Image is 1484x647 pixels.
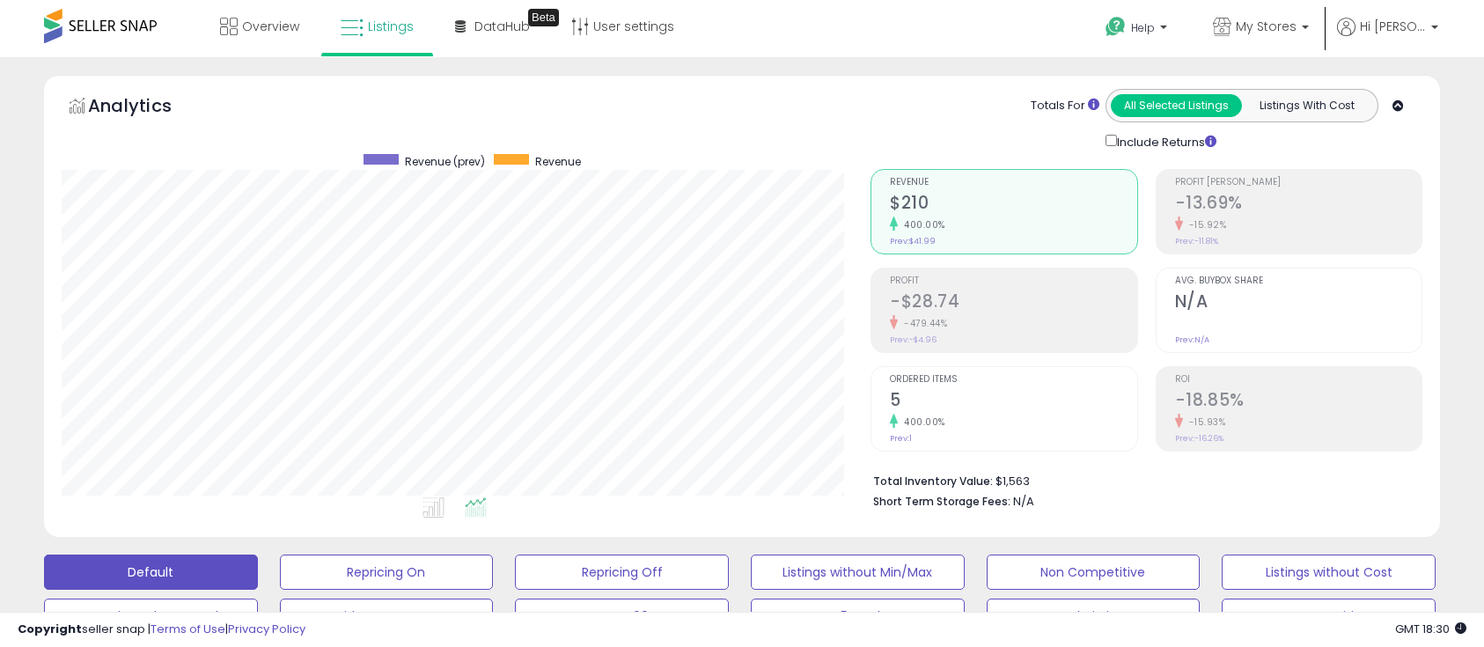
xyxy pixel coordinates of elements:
[890,276,1136,286] span: Profit
[474,18,530,35] span: DataHub
[873,469,1409,490] li: $1,563
[18,621,82,637] strong: Copyright
[898,317,947,330] small: -479.44%
[1175,236,1218,246] small: Prev: -11.81%
[1395,621,1466,637] span: 2025-09-11 18:30 GMT
[1222,555,1436,590] button: Listings without Cost
[515,555,729,590] button: Repricing Off
[1091,3,1185,57] a: Help
[1360,18,1426,35] span: Hi [PERSON_NAME]
[890,193,1136,217] h2: $210
[151,621,225,637] a: Terms of Use
[873,494,1010,509] b: Short Term Storage Fees:
[873,474,993,489] b: Total Inventory Value:
[890,433,912,444] small: Prev: 1
[1031,98,1099,114] div: Totals For
[1175,193,1422,217] h2: -13.69%
[1241,94,1372,117] button: Listings With Cost
[1183,218,1227,232] small: -15.92%
[1175,390,1422,414] h2: -18.85%
[890,375,1136,385] span: Ordered Items
[890,335,937,345] small: Prev: -$4.96
[890,390,1136,414] h2: 5
[890,178,1136,187] span: Revenue
[528,9,559,26] div: Tooltip anchor
[18,621,305,638] div: seller snap | |
[1175,433,1223,444] small: Prev: -16.26%
[1175,291,1422,315] h2: N/A
[890,291,1136,315] h2: -$28.74
[1105,16,1127,38] i: Get Help
[1183,415,1226,429] small: -15.93%
[368,18,414,35] span: Listings
[1175,178,1422,187] span: Profit [PERSON_NAME]
[228,621,305,637] a: Privacy Policy
[1013,493,1034,510] span: N/A
[751,555,965,590] button: Listings without Min/Max
[1175,276,1422,286] span: Avg. Buybox Share
[280,555,494,590] button: Repricing On
[987,555,1201,590] button: Non Competitive
[1092,131,1238,151] div: Include Returns
[44,555,258,590] button: Default
[1175,375,1422,385] span: ROI
[898,218,945,232] small: 400.00%
[242,18,299,35] span: Overview
[1111,94,1242,117] button: All Selected Listings
[898,415,945,429] small: 400.00%
[1337,18,1438,57] a: Hi [PERSON_NAME]
[535,154,581,169] span: Revenue
[1175,335,1209,345] small: Prev: N/A
[88,93,206,122] h5: Analytics
[1131,20,1155,35] span: Help
[1236,18,1297,35] span: My Stores
[890,236,936,246] small: Prev: $41.99
[405,154,485,169] span: Revenue (prev)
